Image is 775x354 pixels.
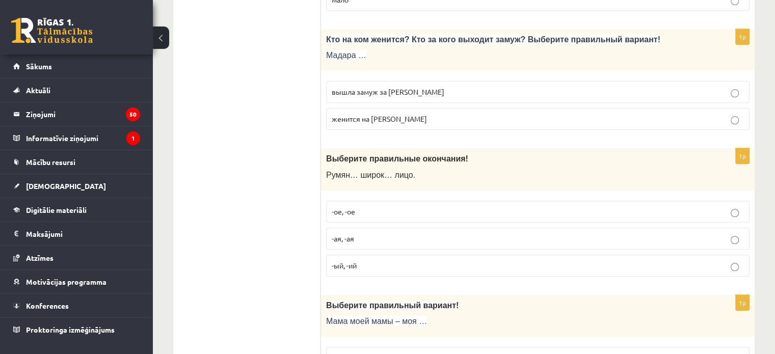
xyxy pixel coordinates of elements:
[13,318,140,341] a: Proktoringa izmēģinājums
[11,18,93,43] a: Rīgas 1. Tālmācības vidusskola
[735,294,750,311] p: 1p
[26,325,115,334] span: Proktoringa izmēģinājums
[126,131,140,145] i: 1
[13,270,140,293] a: Motivācijas programma
[26,126,140,150] legend: Informatīvie ziņojumi
[26,277,106,286] span: Motivācijas programma
[26,253,54,262] span: Atzīmes
[731,116,739,124] input: женится на [PERSON_NAME]
[13,294,140,317] a: Konferences
[13,222,140,246] a: Maksājumi
[13,198,140,222] a: Digitālie materiāli
[13,150,140,174] a: Mācību resursi
[26,181,106,190] span: [DEMOGRAPHIC_DATA]
[735,148,750,164] p: 1p
[26,222,140,246] legend: Maksājumi
[13,78,140,102] a: Aktuāli
[731,209,739,217] input: -ое, -ое
[326,317,427,325] span: Мама моей мамы – моя …
[126,107,140,121] i: 50
[326,171,415,179] span: Румян… широк… лицо.
[332,87,444,96] span: вышла замуж за [PERSON_NAME]
[26,205,87,214] span: Digitālie materiāli
[731,263,739,271] input: -ый, -ий
[326,154,468,163] span: Выберите правильные окончания!
[332,114,427,123] span: женится на [PERSON_NAME]
[26,157,75,167] span: Mācību resursi
[326,35,660,44] span: Кто на ком женится? Кто за кого выходит замуж? Выберите правильный вариант!
[13,126,140,150] a: Informatīvie ziņojumi1
[332,207,355,216] span: -ое, -ое
[731,89,739,97] input: вышла замуж за [PERSON_NAME]
[13,102,140,126] a: Ziņojumi50
[735,29,750,45] p: 1p
[326,51,366,60] span: Мадара …
[26,301,69,310] span: Konferences
[332,261,357,270] span: -ый, -ий
[13,246,140,269] a: Atzīmes
[26,62,52,71] span: Sākums
[13,174,140,198] a: [DEMOGRAPHIC_DATA]
[332,234,354,243] span: -ая, -ая
[26,102,140,126] legend: Ziņojumi
[731,236,739,244] input: -ая, -ая
[326,301,459,310] span: Выберите правильный вариант!
[13,55,140,78] a: Sākums
[26,86,50,95] span: Aktuāli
